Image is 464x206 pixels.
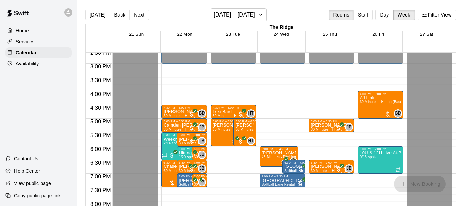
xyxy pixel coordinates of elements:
[89,132,113,138] span: 5:30 PM
[161,119,207,132] div: 5:00 PM – 5:30 PM: Camden Farrow
[250,109,255,118] span: Hannah Thomas
[89,119,113,124] span: 5:00 PM
[179,175,207,178] div: 7:00 PM – 7:30 PM
[290,158,297,165] img: Megan MacDonald
[284,161,313,164] div: 6:30 PM – 7:00 PM
[16,38,35,45] p: Services
[250,137,255,145] span: Hannah Thomas
[262,155,312,159] span: 45 Minutes - Pitching (Softball)
[194,175,222,178] div: 7:00 PM – 7:30 PM
[163,106,192,109] div: 4:30 PM – 5:00 PM
[14,155,38,162] p: Contact Us
[198,123,206,131] div: Joseph Bauserman
[16,27,29,34] p: Home
[198,151,206,159] div: Joseph Bauserman
[188,138,195,145] span: All customers have paid
[188,152,195,159] span: All customers have paid
[89,50,113,56] span: 2:30 PM
[112,24,451,31] div: The Ridge
[214,10,255,20] h6: [DATE] – [DATE]
[233,119,256,146] div: 5:00 PM – 6:00 PM: Mia Maldonado
[199,110,205,117] span: BD
[348,164,353,173] span: Joseph Bauserman
[372,32,384,37] button: 26 Fri
[345,164,353,173] div: Joseph Bauserman
[323,32,337,37] button: 25 Thu
[237,111,244,118] span: All customers have paid
[292,158,297,166] span: Megan MacDonald
[163,133,192,137] div: 5:30 PM – 6:30 PM
[14,167,40,174] p: Help Center
[311,120,339,123] div: 5:00 PM – 5:30 PM
[297,166,304,173] span: All customers have paid
[211,105,256,119] div: 4:30 PM – 5:00 PM: Lexi Bard
[393,10,415,20] button: Week
[89,174,113,180] span: 7:00 PM
[5,47,72,58] a: Calendar
[213,120,241,123] div: 5:00 PM – 6:00 PM
[248,110,254,117] span: HT
[397,109,402,118] span: Bryce Dahnert
[161,132,187,160] div: 5:30 PM – 6:30 PM: Weekly Baseball Hitting Clinic with Josiah!! 6-12 y/o
[163,169,213,173] span: 60 Minutes - Hitting (Baseball)
[262,147,290,151] div: 6:00 PM – 6:45 PM
[16,60,39,67] p: Availability
[179,141,228,145] span: 30 Minutes - Hitting (Baseball)
[5,58,72,69] a: Availability
[262,183,316,186] span: Softball Lane Rental - 30 Minutes
[14,192,61,199] p: Copy public page link
[213,128,262,131] span: 60 Minutes - Hitting (Baseball)
[85,10,110,20] button: [DATE]
[395,167,401,173] span: Recurring event
[162,153,167,158] span: Recurring event
[329,10,354,20] button: Rooms
[360,100,409,104] span: 60 Minutes - Hitting (Baseball)
[353,10,373,20] button: Staff
[201,123,206,131] span: Joseph Bauserman
[177,174,203,187] div: 7:00 PM – 7:30 PM: Hannah Seipt
[5,25,72,36] div: Home
[311,161,339,164] div: 6:30 PM – 7:00 PM
[188,124,195,131] span: All customers have paid
[89,146,113,152] span: 6:00 PM
[89,77,113,83] span: 3:30 PM
[284,169,339,173] span: Softball Lane Rental - 30 Minutes
[14,180,51,187] p: View public page
[248,138,254,144] span: HT
[235,128,283,131] span: 60 Minutes - Hitting (Softball)
[179,161,207,164] div: 6:30 PM – 7:00 PM
[358,91,403,119] div: 4:00 PM – 5:00 PM: AJ Hair
[211,8,267,21] button: [DATE] – [DATE]
[420,32,433,37] button: 27 Sat
[201,137,206,145] span: Joseph Bauserman
[347,124,352,131] span: JB
[198,109,206,118] div: Bryce Dahnert
[5,36,72,47] a: Services
[247,137,255,145] div: Hannah Thomas
[335,166,342,173] span: All customers have paid
[89,187,113,193] span: 7:30 PM
[211,119,249,146] div: 5:00 PM – 6:00 PM: Braden Maldonado
[394,181,446,186] span: You don't have the permission to add bookings
[395,110,401,117] span: BD
[129,10,149,20] button: Next
[179,183,234,186] span: Softball Lane Rental - 30 Minutes
[188,180,195,186] span: All customers have paid
[188,166,195,173] span: All customers have paid
[213,114,260,118] span: 30 Minutes - Hitting (Softball)
[201,151,206,159] span: Joseph Bauserman
[194,147,222,151] div: 6:00 PM – 6:30 PM
[394,109,402,118] div: Bryce Dahnert
[237,138,244,145] span: All customers have paid
[129,32,144,37] span: 21 Sun
[161,105,207,119] div: 4:30 PM – 5:00 PM: Charlie Sall
[177,146,203,174] div: 6:00 PM – 7:00 PM: Hitting Clinic with Carly and Maia!! 6-12 y/o
[89,105,113,111] span: 4:30 PM
[89,64,113,69] span: 3:00 PM
[163,161,192,164] div: 6:30 PM – 7:30 PM
[297,180,304,186] span: All customers have paid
